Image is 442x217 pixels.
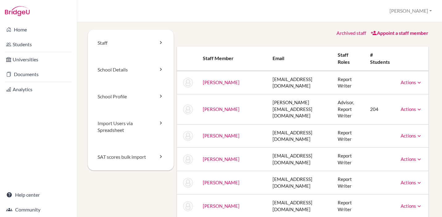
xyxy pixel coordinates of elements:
a: School Profile [88,83,174,110]
img: Bridge-U [5,6,30,16]
td: [EMAIL_ADDRESS][DOMAIN_NAME] [268,124,333,148]
a: Home [1,23,76,36]
td: [EMAIL_ADDRESS][DOMAIN_NAME] [268,71,333,94]
a: Actions [401,80,422,85]
button: [PERSON_NAME] [387,5,435,17]
a: Students [1,38,76,51]
td: Report Writer [333,148,365,171]
img: Nicolaas De-Jong [183,201,193,211]
img: Siddharth Bulsara [183,78,193,88]
img: Justin Cumbee [183,131,193,141]
th: # students [365,47,396,71]
img: Taj Coleman [183,104,193,114]
a: Actions [401,133,422,138]
td: Report Writer [333,124,365,148]
a: Archived staff [336,30,366,36]
a: [PERSON_NAME] [203,106,240,112]
a: Actions [401,203,422,209]
td: Report Writer [333,171,365,194]
td: [PERSON_NAME][EMAIL_ADDRESS][DOMAIN_NAME] [268,94,333,124]
a: [PERSON_NAME] [203,156,240,162]
a: Import Users via Spreadsheet [88,110,174,144]
th: Email [268,47,333,71]
a: Staff [88,30,174,56]
td: [EMAIL_ADDRESS][DOMAIN_NAME] [268,148,333,171]
td: Advisor, Report Writer [333,94,365,124]
img: Toby Decker [183,154,193,164]
a: [PERSON_NAME] [203,203,240,209]
a: Documents [1,68,76,80]
a: [PERSON_NAME] [203,133,240,138]
a: Actions [401,106,422,112]
a: Analytics [1,83,76,96]
th: Staff member [198,47,268,71]
a: School Details [88,56,174,83]
th: Staff roles [333,47,365,71]
a: Community [1,203,76,216]
a: SAT scores bulk import [88,144,174,170]
a: Help center [1,189,76,201]
a: Actions [401,156,422,162]
a: Universities [1,53,76,66]
td: 204 [365,94,396,124]
td: [EMAIL_ADDRESS][DOMAIN_NAME] [268,171,333,194]
td: Report Writer [333,71,365,94]
a: Actions [401,180,422,185]
a: Appoint a staff member [371,30,428,36]
img: Amy De Jong [183,178,193,188]
a: [PERSON_NAME] [203,180,240,185]
a: [PERSON_NAME] [203,80,240,85]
